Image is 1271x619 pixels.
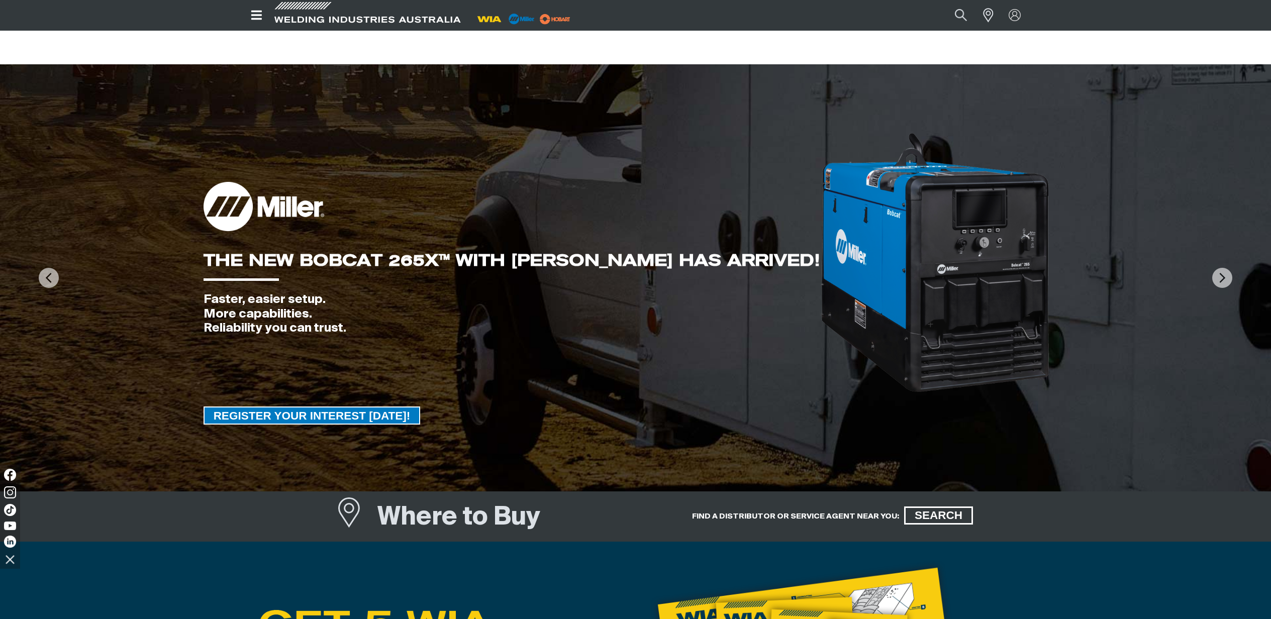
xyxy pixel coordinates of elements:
[537,12,573,27] img: miller
[2,551,19,568] img: hide socials
[377,501,540,534] h1: Where to Buy
[4,522,16,530] img: YouTube
[904,506,973,525] a: SEARCH
[337,500,378,538] a: Where to Buy
[204,292,820,336] div: Faster, easier setup. More capabilities. Reliability you can trust.
[204,252,820,268] div: THE NEW BOBCAT 265X™ WITH [PERSON_NAME] HAS ARRIVED!
[906,506,971,525] span: SEARCH
[4,504,16,516] img: TikTok
[931,4,977,27] input: Product name or item number...
[944,4,978,27] button: Search products
[537,15,573,23] a: miller
[1212,268,1232,288] img: NextArrow
[692,511,899,521] h5: FIND A DISTRIBUTOR OR SERVICE AGENT NEAR YOU:
[4,486,16,498] img: Instagram
[39,268,59,288] img: PrevArrow
[205,406,420,425] span: REGISTER YOUR INTEREST [DATE]!
[4,536,16,548] img: LinkedIn
[4,469,16,481] img: Facebook
[204,406,421,425] a: REGISTER YOUR INTEREST TODAY!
